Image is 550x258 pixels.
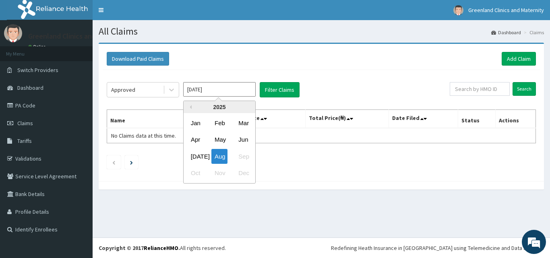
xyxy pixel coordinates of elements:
a: Previous page [112,159,116,166]
div: Choose July 2025 [188,149,204,164]
input: Search [513,82,536,96]
th: Status [458,110,496,128]
a: RelianceHMO [144,244,178,252]
div: Choose May 2025 [211,132,227,147]
span: Dashboard [17,84,43,91]
span: Tariffs [17,137,32,144]
button: Previous Year [188,105,192,109]
div: Choose June 2025 [235,132,251,147]
div: Choose April 2025 [188,132,204,147]
a: Dashboard [491,29,521,36]
input: Select Month and Year [183,82,256,97]
img: User Image [453,5,463,15]
div: Choose August 2025 [211,149,227,164]
img: User Image [4,24,22,42]
footer: All rights reserved. [93,237,550,258]
th: Total Price(₦) [305,110,389,128]
div: Redefining Heath Insurance in [GEOGRAPHIC_DATA] using Telemedicine and Data Science! [331,244,544,252]
div: Approved [111,86,135,94]
th: Date Filed [389,110,458,128]
div: Choose March 2025 [235,116,251,130]
span: Greenland Clinics and Maternity [468,6,544,14]
span: No Claims data at this time. [111,132,176,139]
th: Actions [495,110,536,128]
div: month 2025-08 [184,115,255,182]
div: Choose February 2025 [211,116,227,130]
span: Claims [17,120,33,127]
strong: Copyright © 2017 . [99,244,180,252]
div: Choose January 2025 [188,116,204,130]
li: Claims [522,29,544,36]
span: Switch Providers [17,66,58,74]
a: Online [28,44,48,50]
button: Download Paid Claims [107,52,169,66]
p: Greenland Clinics and Maternity [28,33,128,40]
div: 2025 [184,101,255,113]
a: Next page [130,159,133,166]
h1: All Claims [99,26,544,37]
button: Filter Claims [260,82,300,97]
th: Name [107,110,215,128]
a: Add Claim [502,52,536,66]
input: Search by HMO ID [450,82,510,96]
